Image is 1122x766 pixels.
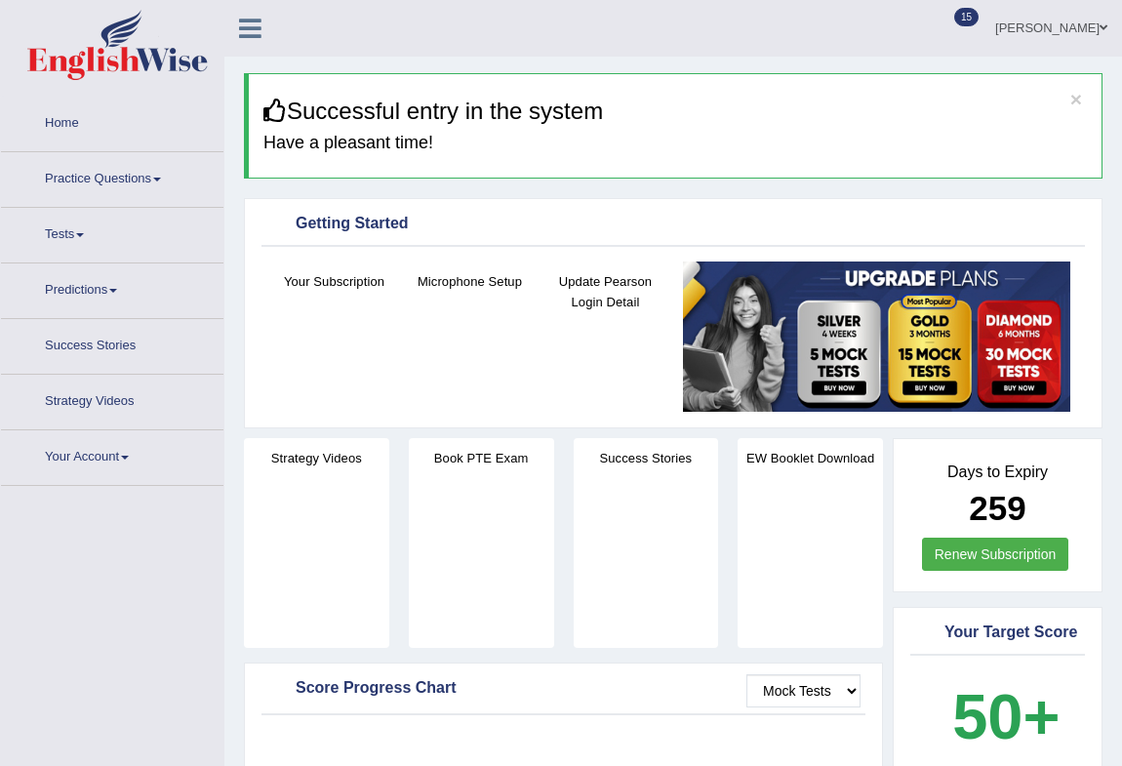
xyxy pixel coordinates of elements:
a: Renew Subscription [922,538,1069,571]
h4: Book PTE Exam [409,448,554,468]
h4: Microphone Setup [412,271,528,292]
a: Success Stories [1,319,223,368]
h4: Strategy Videos [244,448,389,468]
a: Your Account [1,430,223,479]
h4: Update Pearson Login Detail [547,271,663,312]
a: Tests [1,208,223,257]
b: 50+ [952,681,1060,752]
h4: EW Booklet Download [738,448,883,468]
img: small5.jpg [683,262,1070,412]
a: Predictions [1,263,223,312]
b: 259 [969,489,1025,527]
h4: Success Stories [574,448,719,468]
div: Your Target Score [915,619,1080,648]
div: Score Progress Chart [266,674,861,704]
a: Home [1,97,223,145]
div: Getting Started [266,210,1080,239]
h3: Successful entry in the system [263,99,1087,124]
a: Practice Questions [1,152,223,201]
a: Strategy Videos [1,375,223,423]
h4: Your Subscription [276,271,392,292]
span: 15 [954,8,979,26]
button: × [1070,89,1082,109]
h4: Have a pleasant time! [263,134,1087,153]
h4: Days to Expiry [915,464,1080,481]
